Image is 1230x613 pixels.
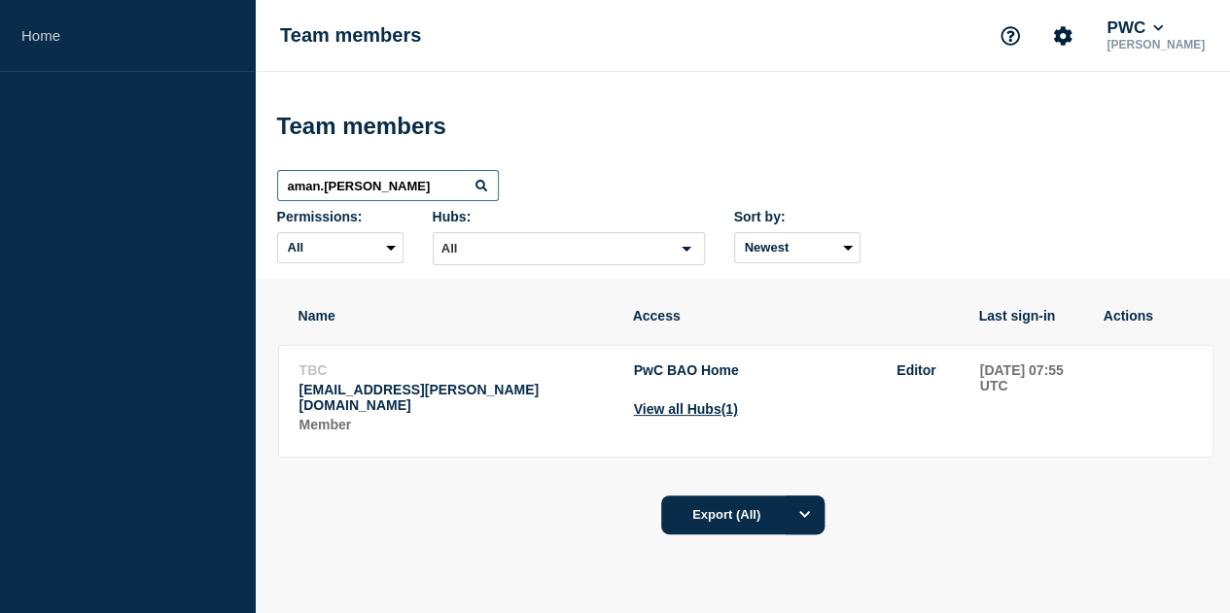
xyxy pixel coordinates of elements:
th: Actions [1103,307,1192,324]
li: Access to Hub PwC BAO Home with role Editor [634,362,936,378]
button: Export (All) [661,495,825,534]
div: Permissions: [277,209,404,224]
select: Sort by [734,232,861,263]
td: Actions [1104,361,1193,437]
span: PwC BAO Home [634,362,739,378]
td: Last sign-in: 2025-06-02 07:55 UTC [979,361,1084,437]
button: Account settings [1042,16,1083,56]
span: (1) [721,401,738,417]
button: PWC [1103,18,1167,38]
span: TBC [299,362,328,378]
input: Search team members [277,170,499,201]
p: Name: TBC [299,362,613,378]
button: View all Hubs(1) [634,401,738,417]
span: Editor [896,362,935,378]
div: Sort by: [734,209,861,224]
th: Name [298,307,613,324]
select: Permissions: [277,232,404,263]
div: Hubs: [433,209,705,224]
h1: Team members [280,24,421,47]
h1: Team members [277,113,446,140]
button: Options [786,495,825,534]
p: [PERSON_NAME] [1103,38,1209,51]
p: Email: aman.pratiush@pwc.com [299,382,613,413]
button: Support [990,16,1031,56]
p: Role: Member [299,417,613,432]
input: Search for option [436,237,670,260]
th: Access [632,307,959,324]
div: Search for option [433,232,705,265]
th: Last sign-in [978,307,1083,324]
